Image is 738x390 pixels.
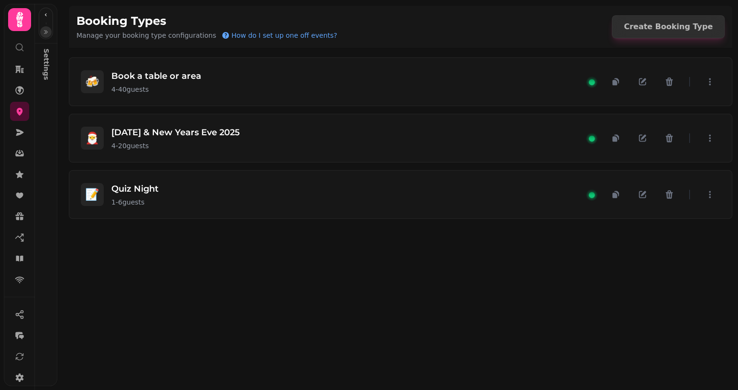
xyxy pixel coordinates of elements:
[38,41,55,64] p: Settings
[85,74,99,89] span: 🍻
[85,130,99,146] span: 🎅
[76,31,216,40] p: Manage your booking type configurations
[111,197,144,207] span: 1 - 6 guests
[111,141,149,151] span: 4 - 20 guests
[111,69,201,83] h3: Book a table or area
[624,23,713,31] span: Create Booking Type
[76,13,337,29] h1: Booking Types
[111,85,149,94] span: 4 - 40 guests
[85,187,99,202] span: 📝
[231,31,337,40] span: How do I set up one off events?
[111,126,240,139] h3: [DATE] & New Years Eve 2025
[111,182,159,195] h3: Quiz Night
[222,31,337,40] button: How do I set up one off events?
[612,15,725,38] button: Create Booking Type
